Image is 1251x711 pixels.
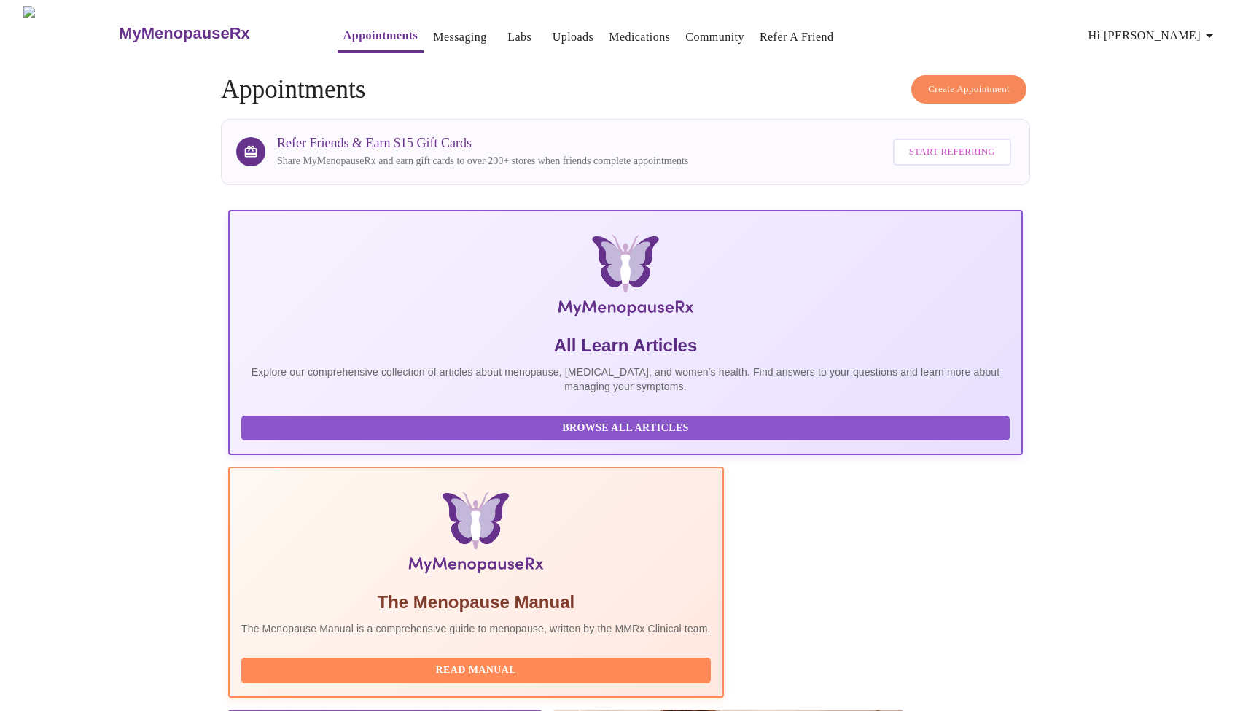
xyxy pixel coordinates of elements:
a: Uploads [553,27,594,47]
button: Hi [PERSON_NAME] [1083,21,1224,50]
button: Start Referring [893,139,1011,166]
p: Explore our comprehensive collection of articles about menopause, [MEDICAL_DATA], and women's hea... [241,365,1010,394]
a: Messaging [433,27,486,47]
button: Messaging [427,23,492,52]
a: Read Manual [241,663,714,675]
button: Browse All Articles [241,416,1010,441]
span: Create Appointment [928,81,1010,98]
a: Browse All Articles [241,421,1013,433]
a: Medications [609,27,670,47]
a: Refer a Friend [760,27,834,47]
h5: All Learn Articles [241,334,1010,357]
button: Read Manual [241,658,711,683]
span: Browse All Articles [256,419,995,438]
p: Share MyMenopauseRx and earn gift cards to over 200+ stores when friends complete appointments [277,154,688,168]
button: Labs [496,23,543,52]
h5: The Menopause Manual [241,591,711,614]
button: Create Appointment [911,75,1026,104]
h3: Refer Friends & Earn $15 Gift Cards [277,136,688,151]
span: Read Manual [256,661,696,680]
a: Start Referring [889,131,1015,173]
span: Hi [PERSON_NAME] [1088,26,1218,46]
h3: MyMenopauseRx [119,24,250,43]
span: Start Referring [909,144,995,160]
button: Refer a Friend [754,23,840,52]
a: Labs [507,27,531,47]
img: MyMenopauseRx Logo [23,6,117,61]
p: The Menopause Manual is a comprehensive guide to menopause, written by the MMRx Clinical team. [241,621,711,636]
button: Uploads [547,23,600,52]
a: MyMenopauseRx [117,8,308,59]
a: Appointments [343,26,418,46]
h4: Appointments [221,75,1030,104]
a: Community [685,27,744,47]
button: Medications [603,23,676,52]
img: Menopause Manual [316,492,636,579]
img: MyMenopauseRx Logo [361,235,891,322]
button: Appointments [338,21,424,53]
button: Community [679,23,750,52]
